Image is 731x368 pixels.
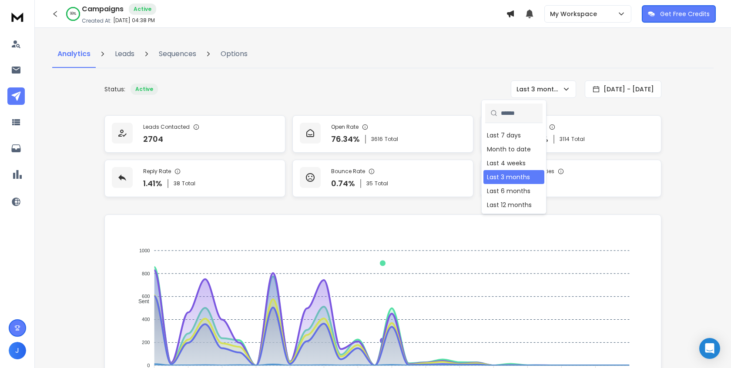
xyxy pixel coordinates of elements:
div: Last 7 days [487,131,521,140]
div: Last 4 weeks [487,159,526,167]
div: Month to date [487,145,531,154]
p: Bounce Rate [331,168,365,175]
a: Opportunities0$0 [480,160,661,197]
h1: Campaigns [82,4,124,14]
button: [DATE] - [DATE] [585,80,661,98]
span: Sent [132,298,149,304]
div: Last 12 months [487,201,532,209]
tspan: 0 [148,363,150,368]
p: Last 3 months [516,85,562,94]
p: 1.41 % [143,177,162,190]
p: 2704 [143,133,163,145]
span: 3114 [560,136,570,143]
div: Last 6 months [487,187,530,195]
a: Options [215,40,253,68]
a: Open Rate76.34%3616Total [292,115,473,153]
span: Total [385,136,398,143]
span: Total [182,180,195,187]
p: Leads [115,49,134,59]
tspan: 400 [142,317,150,322]
p: Analytics [57,49,91,59]
p: Reply Rate [143,168,171,175]
a: Bounce Rate0.74%35Total [292,160,473,197]
p: [DATE] 04:38 PM [113,17,155,24]
div: Active [131,84,158,95]
p: 99 % [70,11,76,17]
span: Total [571,136,585,143]
tspan: 800 [142,271,150,276]
span: 35 [366,180,373,187]
tspan: 1000 [139,248,150,253]
p: My Workspace [550,10,600,18]
p: Status: [104,85,125,94]
tspan: 600 [142,294,150,299]
a: Reply Rate1.41%38Total [104,160,285,197]
p: Options [221,49,248,59]
span: Total [375,180,388,187]
p: 0.74 % [331,177,355,190]
p: Leads Contacted [143,124,190,130]
a: Analytics [52,40,96,68]
span: 38 [174,180,180,187]
span: 3616 [371,136,383,143]
div: Last 3 months [487,173,530,181]
a: Leads [110,40,140,68]
p: Get Free Credits [660,10,710,18]
div: Open Intercom Messenger [699,338,720,359]
p: Open Rate [331,124,359,130]
p: 76.34 % [331,133,360,145]
p: Sequences [159,49,196,59]
img: logo [9,9,26,25]
button: Get Free Credits [642,5,716,23]
button: J [9,342,26,359]
tspan: 200 [142,340,150,345]
a: Leads Contacted2704 [104,115,285,153]
div: Active [129,3,156,15]
a: Sequences [154,40,201,68]
p: Created At: [82,17,111,24]
a: Click Rate65.74%3114Total [480,115,661,153]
